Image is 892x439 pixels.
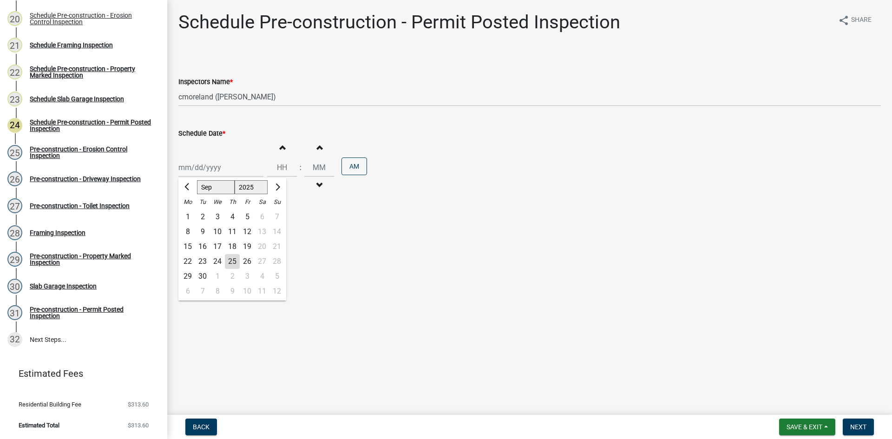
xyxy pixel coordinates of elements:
[30,146,152,159] div: Pre-construction - Erosion Control Inspection
[779,419,835,435] button: Save & Exit
[210,210,225,224] div: 3
[30,42,113,48] div: Schedule Framing Inspection
[180,224,195,239] div: Monday, September 8, 2025
[178,158,263,177] input: mm/dd/yyyy
[128,401,149,407] span: $313.60
[225,210,240,224] div: Thursday, September 4, 2025
[240,269,255,284] div: Friday, October 3, 2025
[210,239,225,254] div: Wednesday, September 17, 2025
[210,254,225,269] div: 24
[210,224,225,239] div: 10
[850,423,866,431] span: Next
[240,210,255,224] div: 5
[210,284,225,299] div: 8
[225,254,240,269] div: Thursday, September 25, 2025
[225,239,240,254] div: 18
[843,419,874,435] button: Next
[30,203,130,209] div: Pre-construction - Toilet Inspection
[180,269,195,284] div: Monday, September 29, 2025
[7,364,152,383] a: Estimated Fees
[7,171,22,186] div: 26
[178,131,225,137] label: Schedule Date
[240,210,255,224] div: Friday, September 5, 2025
[297,162,304,173] div: :
[195,210,210,224] div: Tuesday, September 2, 2025
[195,224,210,239] div: 9
[19,422,59,428] span: Estimated Total
[195,284,210,299] div: Tuesday, October 7, 2025
[195,195,210,210] div: Tu
[182,180,193,195] button: Previous month
[7,252,22,267] div: 29
[851,15,872,26] span: Share
[178,79,233,85] label: Inspectors Name
[240,195,255,210] div: Fr
[30,12,152,25] div: Schedule Pre-construction - Erosion Control Inspection
[225,284,240,299] div: Thursday, October 9, 2025
[304,158,334,177] input: Minutes
[7,332,22,347] div: 32
[240,239,255,254] div: Friday, September 19, 2025
[225,195,240,210] div: Th
[838,15,849,26] i: share
[225,239,240,254] div: Thursday, September 18, 2025
[240,254,255,269] div: Friday, September 26, 2025
[341,157,367,175] button: AM
[240,254,255,269] div: 26
[787,423,822,431] span: Save & Exit
[193,423,210,431] span: Back
[128,422,149,428] span: $313.60
[180,239,195,254] div: 15
[269,195,284,210] div: Su
[235,180,268,194] select: Select year
[210,239,225,254] div: 17
[180,224,195,239] div: 8
[7,38,22,52] div: 21
[210,195,225,210] div: We
[7,279,22,294] div: 30
[19,401,81,407] span: Residential Building Fee
[195,210,210,224] div: 2
[180,254,195,269] div: 22
[210,254,225,269] div: Wednesday, September 24, 2025
[225,284,240,299] div: 9
[267,158,297,177] input: Hours
[210,284,225,299] div: Wednesday, October 8, 2025
[180,210,195,224] div: Monday, September 1, 2025
[225,210,240,224] div: 4
[210,269,225,284] div: 1
[180,239,195,254] div: Monday, September 15, 2025
[240,224,255,239] div: 12
[225,254,240,269] div: 25
[30,283,97,289] div: Slab Garage Inspection
[210,224,225,239] div: Wednesday, September 10, 2025
[180,210,195,224] div: 1
[7,145,22,160] div: 25
[30,306,152,319] div: Pre-construction - Permit Posted Inspection
[7,92,22,106] div: 23
[195,269,210,284] div: 30
[831,11,879,29] button: shareShare
[7,118,22,133] div: 24
[195,224,210,239] div: Tuesday, September 9, 2025
[180,284,195,299] div: 6
[240,239,255,254] div: 19
[30,96,124,102] div: Schedule Slab Garage Inspection
[195,269,210,284] div: Tuesday, September 30, 2025
[210,269,225,284] div: Wednesday, October 1, 2025
[225,224,240,239] div: 11
[30,229,85,236] div: Framing Inspection
[195,284,210,299] div: 7
[7,65,22,79] div: 22
[240,284,255,299] div: Friday, October 10, 2025
[180,254,195,269] div: Monday, September 22, 2025
[195,254,210,269] div: Tuesday, September 23, 2025
[195,254,210,269] div: 23
[7,225,22,240] div: 28
[197,180,235,194] select: Select month
[180,195,195,210] div: Mo
[271,180,282,195] button: Next month
[210,210,225,224] div: Wednesday, September 3, 2025
[225,224,240,239] div: Thursday, September 11, 2025
[30,119,152,132] div: Schedule Pre-construction - Permit Posted Inspection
